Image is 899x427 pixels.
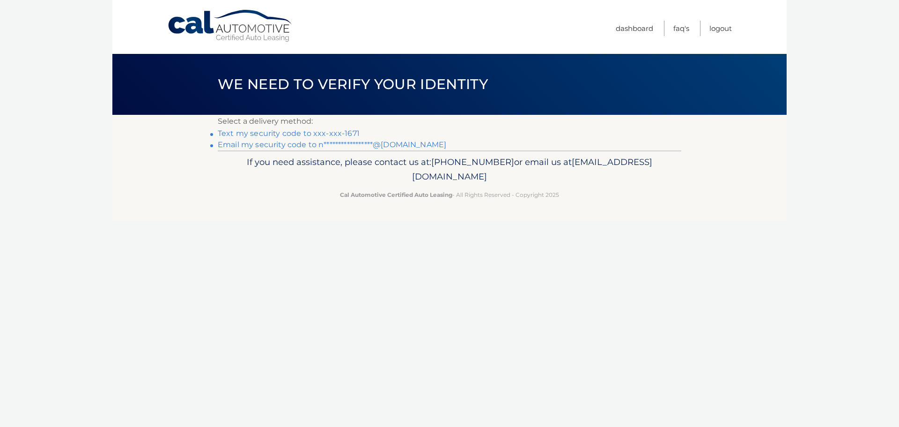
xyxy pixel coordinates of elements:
span: We need to verify your identity [218,75,488,93]
a: Cal Automotive [167,9,294,43]
strong: Cal Automotive Certified Auto Leasing [340,191,452,198]
p: - All Rights Reserved - Copyright 2025 [224,190,675,200]
p: Select a delivery method: [218,115,681,128]
p: If you need assistance, please contact us at: or email us at [224,155,675,185]
a: Dashboard [616,21,653,36]
a: FAQ's [673,21,689,36]
a: Logout [709,21,732,36]
a: Text my security code to xxx-xxx-1671 [218,129,360,138]
span: [PHONE_NUMBER] [431,157,514,167]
